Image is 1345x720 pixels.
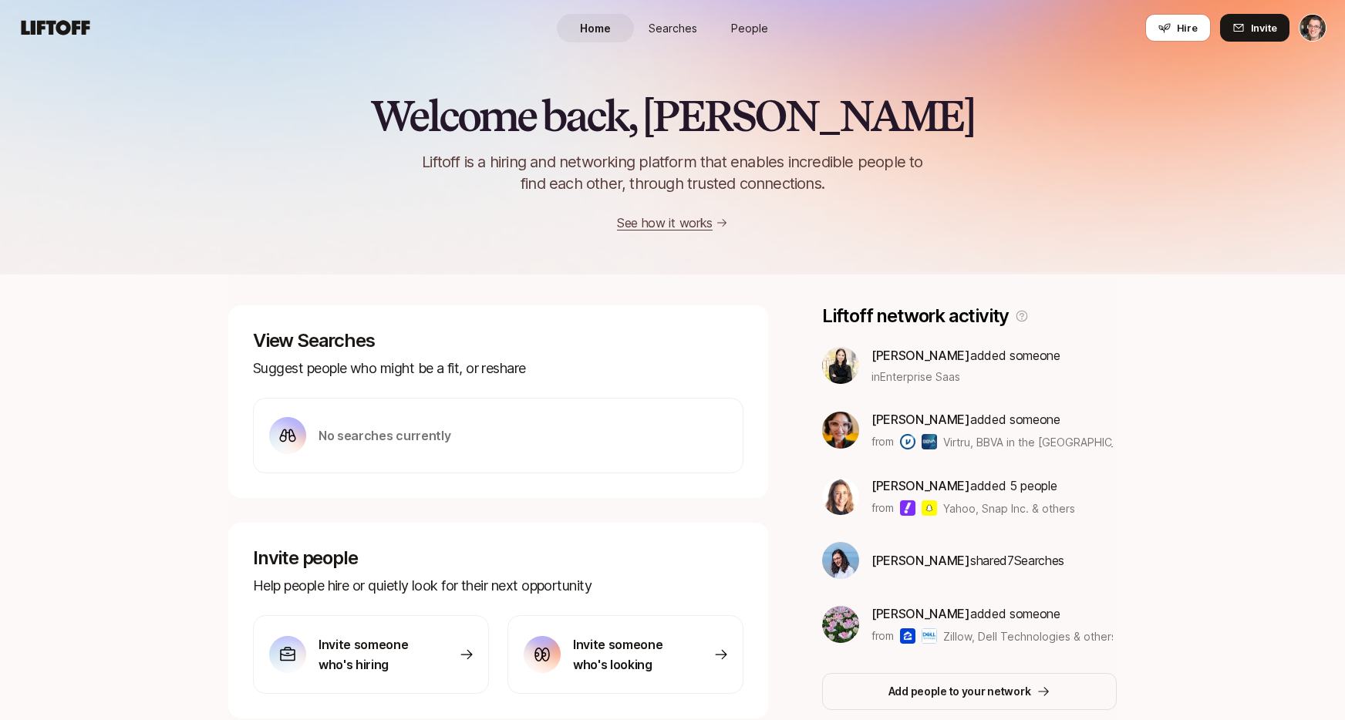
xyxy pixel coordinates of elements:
img: 3b21b1e9_db0a_4655_a67f_ab9b1489a185.jpg [822,542,859,579]
a: See how it works [617,215,713,230]
p: Liftoff is a hiring and networking platform that enables incredible people to find each other, th... [396,151,949,194]
img: af56f287_def7_404b_a6b8_d0cdc24f27c4.jpg [822,347,859,384]
span: Yahoo, Snap Inc. & others [943,500,1075,516]
img: Snap Inc. [922,500,937,516]
p: added someone [871,604,1113,624]
img: Eric Smith [1299,15,1326,41]
img: 3b893d23_f71f_49ef_92c0_e9bb1dd07a83.jpg [822,412,859,449]
img: BBVA in the USA [922,434,937,449]
a: Searches [634,14,711,42]
p: View Searches [253,330,743,352]
p: added someone [871,345,1060,365]
span: Invite [1251,20,1277,35]
button: Eric Smith [1299,14,1326,42]
span: [PERSON_NAME] [871,553,970,568]
p: Suggest people who might be a fit, or reshare [253,358,743,379]
span: Virtru, BBVA in the [GEOGRAPHIC_DATA] & others [943,434,1113,450]
p: added 5 people [871,476,1075,496]
span: [PERSON_NAME] [871,412,970,427]
button: Invite [1220,14,1289,42]
span: Searches [649,20,697,36]
img: Dell Technologies [922,628,937,644]
button: Add people to your network [822,673,1117,710]
p: from [871,627,894,645]
img: ACg8ocIdxRMdt9zg7cQmJ1etOp_AR7rnuVOB8v5rMQQddsajCIZ5kemg=s160-c [822,606,859,643]
h2: Welcome back, [PERSON_NAME] [370,93,974,139]
p: from [871,432,894,451]
span: in Enterprise Saas [871,368,960,385]
img: Zillow [900,628,915,644]
span: Zillow, Dell Technologies & others [943,630,1117,643]
p: Invite someone who's looking [573,634,681,675]
span: Home [580,20,611,36]
a: Home [557,14,634,42]
p: Invite someone who's hiring [319,634,426,675]
button: Hire [1145,14,1211,42]
p: shared 7 Search es [871,550,1064,570]
span: People [731,20,768,36]
span: Hire [1177,20,1198,35]
img: Yahoo [900,500,915,516]
span: [PERSON_NAME] [871,348,970,363]
img: Virtru [900,434,915,449]
a: People [711,14,788,42]
p: added someone [871,409,1113,429]
span: [PERSON_NAME] [871,478,970,493]
p: Liftoff network activity [822,305,1009,327]
p: from [871,499,894,517]
span: [PERSON_NAME] [871,606,970,621]
p: Invite people [253,547,743,569]
p: Help people hire or quietly look for their next opportunity [253,575,743,597]
p: Add people to your network [888,682,1031,701]
img: 5b4e8e9c_3b7b_4d72_a69f_7f4659b27c66.jpg [822,478,859,515]
p: No searches currently [319,426,450,446]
